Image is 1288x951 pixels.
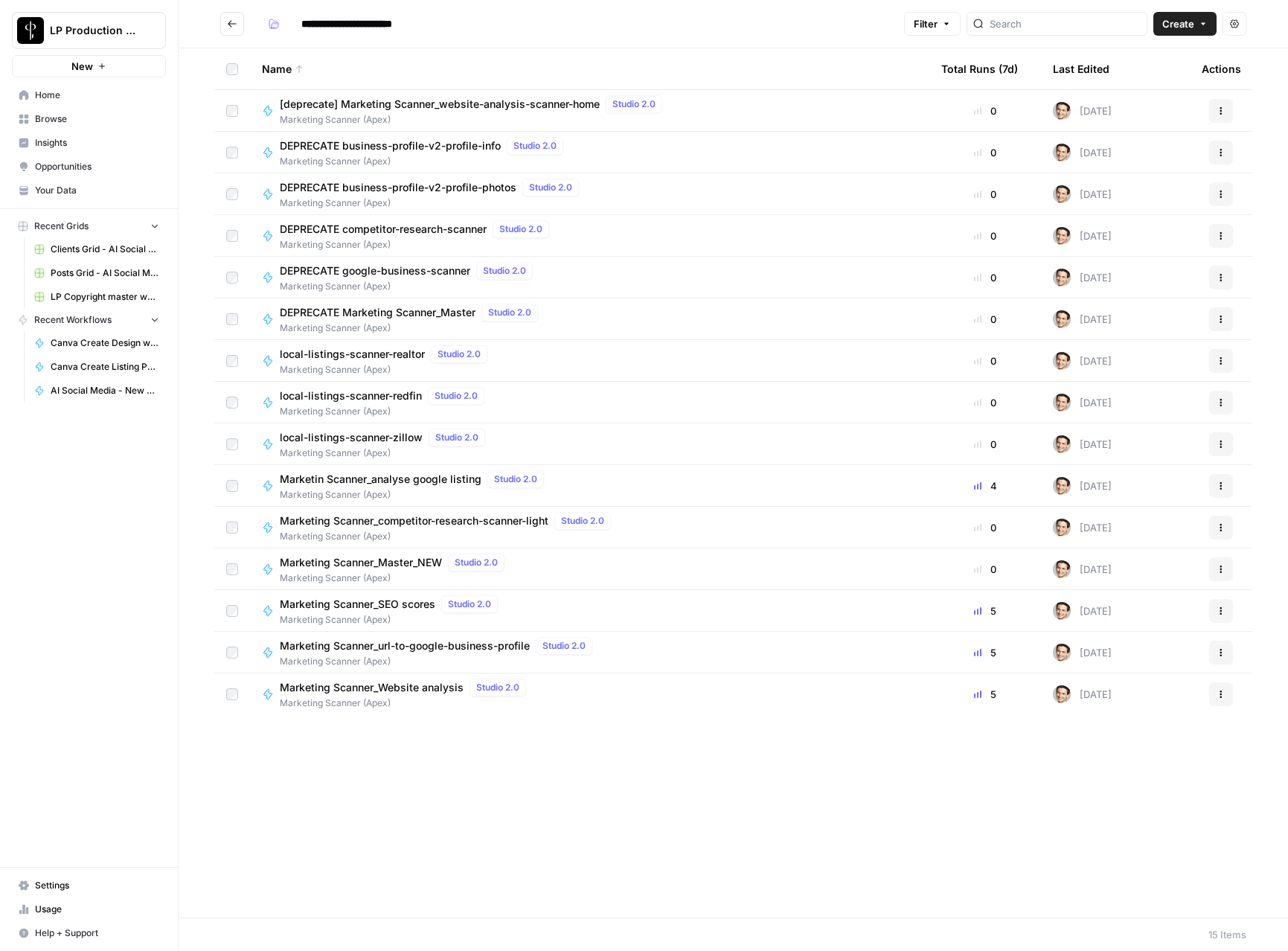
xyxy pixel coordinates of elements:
[1053,185,1112,203] div: [DATE]
[1208,927,1246,942] div: 15 Items
[941,103,1029,118] div: 0
[1053,269,1071,286] img: j7temtklz6amjwtjn5shyeuwpeb0
[262,595,917,627] a: Marketing Scanner_SEO scoresStudio 2.0Marketing Scanner (Apex)
[280,530,617,543] span: Marketing Scanner (Apex)
[1053,48,1109,89] div: Last Edited
[941,48,1018,89] div: Total Runs (7d)
[280,263,470,278] span: DEPRECATE google-business-scanner
[28,261,166,285] a: Posts Grid - AI Social Media
[529,181,572,194] span: Studio 2.0
[12,55,166,77] button: New
[220,12,244,36] button: Go back
[1053,144,1071,161] img: j7temtklz6amjwtjn5shyeuwpeb0
[941,353,1029,368] div: 0
[262,679,917,710] a: Marketing Scanner_Website analysisStudio 2.0Marketing Scanner (Apex)
[262,637,917,668] a: Marketing Scanner_url-to-google-business-profileStudio 2.0Marketing Scanner (Apex)
[941,395,1029,410] div: 0
[262,48,917,89] div: Name
[51,266,159,280] span: Posts Grid - AI Social Media
[12,309,166,331] button: Recent Workflows
[262,387,917,418] a: local-listings-scanner-redfinStudio 2.0Marketing Scanner (Apex)
[1053,144,1112,161] div: [DATE]
[280,280,539,293] span: Marketing Scanner (Apex)
[35,879,159,892] span: Settings
[499,222,542,236] span: Studio 2.0
[262,512,917,543] a: Marketing Scanner_competitor-research-scanner-lightStudio 2.0Marketing Scanner (Apex)
[262,345,917,377] a: local-listings-scanner-realtorStudio 2.0Marketing Scanner (Apex)
[941,437,1029,452] div: 0
[12,874,166,897] a: Settings
[280,321,544,335] span: Marketing Scanner (Apex)
[28,237,166,261] a: Clients Grid - AI Social Media
[542,639,586,653] span: Studio 2.0
[17,17,44,44] img: LP Production Workloads Logo
[612,97,656,111] span: Studio 2.0
[1053,185,1071,203] img: j7temtklz6amjwtjn5shyeuwpeb0
[262,429,917,460] a: local-listings-scanner-zillowStudio 2.0Marketing Scanner (Apex)
[280,347,425,362] span: local-listings-scanner-realtor
[280,613,504,627] span: Marketing Scanner (Apex)
[1053,519,1071,537] img: j7temtklz6amjwtjn5shyeuwpeb0
[435,431,478,444] span: Studio 2.0
[280,97,600,112] span: [deprecate] Marketing Scanner_website-analysis-scanner-home
[941,520,1029,535] div: 0
[12,215,166,237] button: Recent Grids
[448,598,491,611] span: Studio 2.0
[51,360,159,374] span: Canva Create Listing Posts (human review to pick properties)
[280,638,530,653] span: Marketing Scanner_url-to-google-business-profile
[990,16,1141,31] input: Search
[941,603,1029,618] div: 5
[280,571,510,585] span: Marketing Scanner (Apex)
[12,897,166,921] a: Usage
[1153,12,1217,36] button: Create
[561,514,604,528] span: Studio 2.0
[262,137,917,168] a: DEPRECATE business-profile-v2-profile-infoStudio 2.0Marketing Scanner (Apex)
[435,389,478,403] span: Studio 2.0
[35,184,159,197] span: Your Data
[262,220,917,252] a: DEPRECATE competitor-research-scannerStudio 2.0Marketing Scanner (Apex)
[50,23,140,38] span: LP Production Workloads
[941,270,1029,285] div: 0
[476,681,519,694] span: Studio 2.0
[494,473,537,486] span: Studio 2.0
[1053,227,1071,245] img: j7temtklz6amjwtjn5shyeuwpeb0
[51,384,159,397] span: AI Social Media - New Account Onboarding
[280,655,598,668] span: Marketing Scanner (Apex)
[1053,102,1112,120] div: [DATE]
[1053,394,1071,412] img: j7temtklz6amjwtjn5shyeuwpeb0
[28,355,166,379] a: Canva Create Listing Posts (human review to pick properties)
[1053,269,1112,286] div: [DATE]
[1053,560,1112,578] div: [DATE]
[1053,435,1071,453] img: j7temtklz6amjwtjn5shyeuwpeb0
[941,562,1029,577] div: 0
[1053,352,1071,370] img: j7temtklz6amjwtjn5shyeuwpeb0
[280,697,532,710] span: Marketing Scanner (Apex)
[1053,685,1112,703] div: [DATE]
[488,306,531,319] span: Studio 2.0
[1053,602,1112,620] div: [DATE]
[280,305,475,320] span: DEPRECATE Marketing Scanner_Master
[280,513,548,528] span: Marketing Scanner_competitor-research-scanner-light
[262,470,917,502] a: Marketin Scanner_analyse google listingStudio 2.0Marketing Scanner (Apex)
[51,290,159,304] span: LP Copyright master workflow Grid
[280,238,555,252] span: Marketing Scanner (Apex)
[280,180,516,195] span: DEPRECATE business-profile-v2-profile-photos
[941,645,1029,660] div: 5
[28,285,166,309] a: LP Copyright master workflow Grid
[280,555,442,570] span: Marketing Scanner_Master_NEW
[262,262,917,293] a: DEPRECATE google-business-scannerStudio 2.0Marketing Scanner (Apex)
[51,243,159,256] span: Clients Grid - AI Social Media
[280,472,481,487] span: Marketin Scanner_analyse google listing
[262,95,917,127] a: [deprecate] Marketing Scanner_website-analysis-scanner-homeStudio 2.0Marketing Scanner (Apex)
[35,136,159,150] span: Insights
[280,430,423,445] span: local-listings-scanner-zillow
[35,89,159,102] span: Home
[280,113,668,127] span: Marketing Scanner (Apex)
[941,478,1029,493] div: 4
[12,131,166,155] a: Insights
[280,363,493,377] span: Marketing Scanner (Apex)
[1053,602,1071,620] img: j7temtklz6amjwtjn5shyeuwpeb0
[1053,477,1112,495] div: [DATE]
[28,379,166,403] a: AI Social Media - New Account Onboarding
[280,138,501,153] span: DEPRECATE business-profile-v2-profile-info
